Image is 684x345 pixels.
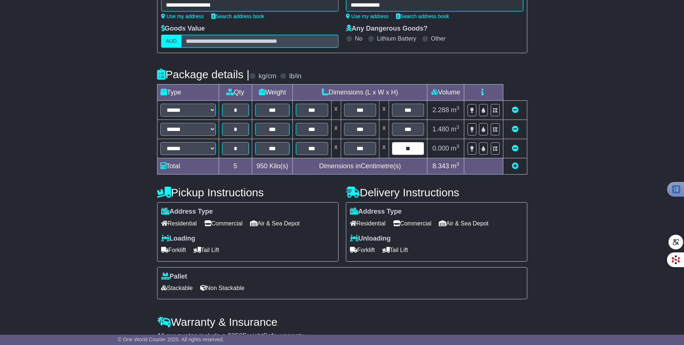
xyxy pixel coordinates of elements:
td: Qty [219,84,252,101]
td: x [379,139,389,158]
sup: 3 [456,105,459,111]
sup: 3 [456,144,459,149]
label: No [355,35,362,42]
td: Type [157,84,219,101]
label: AUD [161,35,182,48]
span: Air & Sea Depot [439,218,489,229]
span: 950 [257,162,268,170]
span: 1.480 [433,125,449,133]
span: m [451,106,459,114]
span: © One World Courier 2025. All rights reserved. [118,337,224,342]
td: Dimensions (L x W x H) [293,84,427,101]
label: kg/cm [258,72,276,80]
span: 0.000 [433,145,449,152]
td: Volume [427,84,464,101]
span: Air & Sea Depot [250,218,300,229]
span: m [451,145,459,152]
span: m [451,125,459,133]
label: Address Type [161,208,213,216]
td: x [331,120,341,139]
sup: 3 [456,161,459,167]
span: Stackable [161,282,193,294]
span: Residential [161,218,197,229]
td: Dimensions in Centimetre(s) [293,158,427,175]
label: Other [431,35,446,42]
span: 8.343 [433,162,449,170]
a: Search address book [396,13,449,19]
span: 250 [232,332,243,339]
td: x [379,120,389,139]
a: Remove this item [512,106,518,114]
a: Search address book [211,13,264,19]
span: Tail Lift [382,244,408,256]
span: Non Stackable [200,282,244,294]
label: Any Dangerous Goods? [346,25,428,33]
h4: Warranty & Insurance [157,316,527,328]
label: Unloading [350,235,391,243]
span: Forklift [161,244,186,256]
h4: Pickup Instructions [157,186,338,199]
label: Goods Value [161,25,205,33]
div: All our quotes include a $ FreightSafe warranty. [157,332,527,340]
span: m [451,162,459,170]
h4: Package details | [157,68,250,80]
td: x [331,101,341,120]
a: Remove this item [512,125,518,133]
sup: 3 [456,124,459,130]
span: 2.288 [433,106,449,114]
label: Pallet [161,273,187,281]
h4: Delivery Instructions [346,186,527,199]
td: x [379,101,389,120]
label: Loading [161,235,195,243]
label: Address Type [350,208,402,216]
td: x [331,139,341,158]
span: Commercial [204,218,243,229]
a: Add new item [512,162,518,170]
label: lb/in [289,72,301,80]
td: Total [157,158,219,175]
td: Weight [252,84,293,101]
td: 5 [219,158,252,175]
td: Kilo(s) [252,158,293,175]
label: Lithium Battery [377,35,416,42]
a: Use my address [161,13,204,19]
span: Commercial [393,218,431,229]
span: Tail Lift [194,244,219,256]
a: Use my address [346,13,389,19]
span: Residential [350,218,386,229]
span: Forklift [350,244,375,256]
a: Remove this item [512,145,518,152]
